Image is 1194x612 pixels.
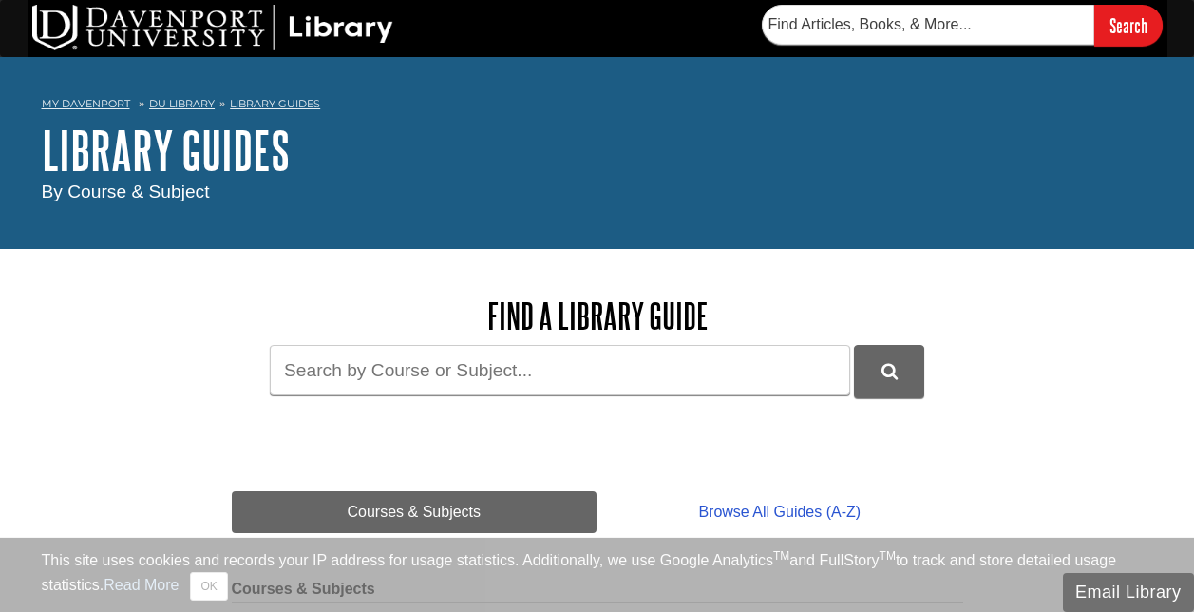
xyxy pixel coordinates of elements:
[232,296,963,335] h2: Find a Library Guide
[190,572,227,601] button: Close
[881,363,898,380] i: Search Library Guides
[232,581,963,603] h2: Courses & Subjects
[1094,5,1163,46] input: Search
[42,549,1153,601] div: This site uses cookies and records your IP address for usage statistics. Additionally, we use Goo...
[42,179,1153,206] div: By Course & Subject
[42,91,1153,122] nav: breadcrumb
[232,491,597,533] a: Courses & Subjects
[597,491,962,533] a: Browse All Guides (A-Z)
[762,5,1163,46] form: Searches DU Library's articles, books, and more
[42,96,130,112] a: My Davenport
[42,122,1153,179] h1: Library Guides
[1063,573,1194,612] button: Email Library
[104,577,179,593] a: Read More
[149,97,215,110] a: DU Library
[762,5,1094,45] input: Find Articles, Books, & More...
[270,345,850,395] input: Search by Course or Subject...
[230,97,320,110] a: Library Guides
[32,5,393,50] img: DU Library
